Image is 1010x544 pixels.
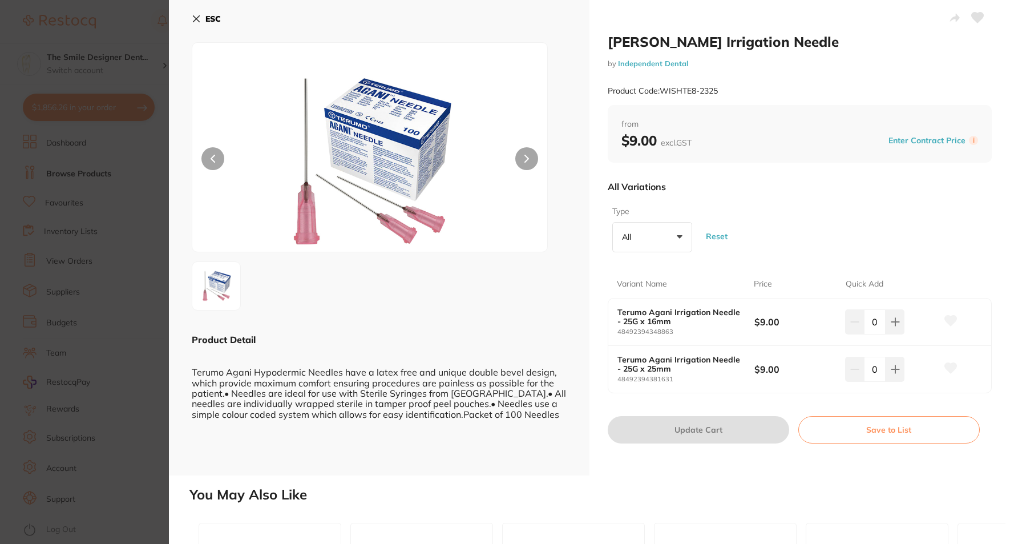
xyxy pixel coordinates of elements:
small: Product Code: WISHTE8-2325 [608,86,718,96]
p: Price [754,279,772,290]
h2: [PERSON_NAME] Irrigation Needle [608,33,992,50]
button: Update Cart [608,416,789,444]
b: Terumo Agani Irrigation Needle - 25G x 16mm [617,308,741,326]
p: All Variations [608,181,666,192]
button: Reset [702,215,731,257]
p: Quick Add [846,279,883,290]
div: Terumo Agani Hypodermic Needles have a latex free and unique double bevel design, which provide m... [192,346,567,420]
b: $9.00 [621,132,692,149]
label: i [969,136,978,145]
button: ESC [192,9,221,29]
label: Type [612,206,689,217]
button: Save to List [798,416,980,444]
b: Product Detail [192,334,256,345]
span: excl. GST [661,138,692,148]
span: from [621,119,978,130]
b: $9.00 [754,316,837,328]
a: Independent Dental [618,59,688,68]
small: by [608,59,992,68]
button: Enter Contract Price [885,135,969,146]
img: MA [196,265,237,307]
small: 48492394381631 [617,376,754,383]
button: All [612,222,692,253]
b: ESC [205,14,221,24]
b: $9.00 [754,363,837,376]
p: All [622,232,636,242]
img: MA [263,71,476,252]
small: 48492394348863 [617,328,754,336]
p: Variant Name [617,279,667,290]
h2: You May Also Like [189,487,1005,503]
b: Terumo Agani Irrigation Needle - 25G x 25mm [617,355,741,373]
